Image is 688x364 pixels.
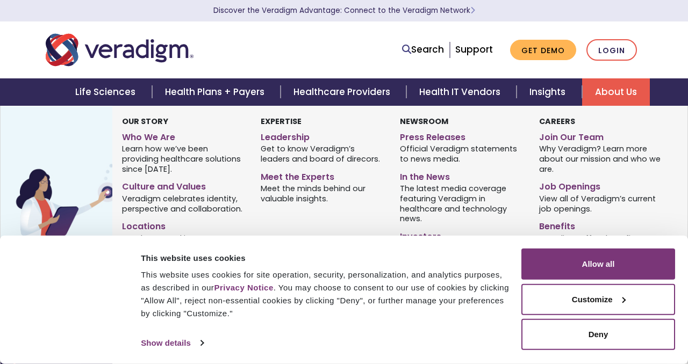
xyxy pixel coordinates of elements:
[402,42,444,57] a: Search
[141,268,509,320] div: This website uses cookies for site operation, security, personalization, and analytics purposes, ...
[122,217,245,232] a: Locations
[400,227,523,243] a: Investors
[261,128,384,143] a: Leadership
[213,5,475,16] a: Discover the Veradigm Advantage: Connect to the Veradigm NetworkLearn More
[582,78,650,106] a: About Us
[122,232,245,283] span: Headquartered in [GEOGRAPHIC_DATA], [GEOGRAPHIC_DATA], our remote force crosses the globe.
[214,283,273,292] a: Privacy Notice
[400,168,523,183] a: In the News
[521,249,675,280] button: Allow all
[539,143,662,174] span: Why Veradigm? Learn more about our mission and who we are.
[586,39,637,61] a: Login
[122,116,168,127] strong: Our Story
[539,193,662,214] span: View all of Veradigm’s current job openings.
[400,116,448,127] strong: Newsroom
[122,128,245,143] a: Who We Are
[521,283,675,315] button: Customize
[517,78,582,106] a: Insights
[141,251,509,264] div: This website uses cookies
[539,116,575,127] strong: Careers
[261,143,384,164] span: Get to know Veradigm’s leaders and board of direcors.
[539,232,662,264] span: Veradigm offers benefits, training and development opportunities.
[261,168,384,183] a: Meet the Experts
[261,183,384,204] span: Meet the minds behind our valuable insights.
[406,78,517,106] a: Health IT Vendors
[122,143,245,174] span: Learn how we’ve been providing healthcare solutions since [DATE].
[470,5,475,16] span: Learn More
[122,193,245,214] span: Veradigm celebrates identity, perspective and collaboration.
[400,128,523,143] a: Press Releases
[510,40,576,61] a: Get Demo
[141,335,203,351] a: Show details
[455,43,493,56] a: Support
[539,177,662,193] a: Job Openings
[1,106,174,294] img: Vector image of Veradigm’s Story
[521,319,675,350] button: Deny
[122,177,245,193] a: Culture and Values
[281,78,406,106] a: Healthcare Providers
[539,217,662,232] a: Benefits
[400,143,523,164] span: Official Veradigm statements to news media.
[152,78,281,106] a: Health Plans + Payers
[62,78,152,106] a: Life Sciences
[46,32,193,68] img: Veradigm logo
[261,116,302,127] strong: Expertise
[539,128,662,143] a: Join Our Team
[400,183,523,224] span: The latest media coverage featuring Veradigm in healthcare and technology news.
